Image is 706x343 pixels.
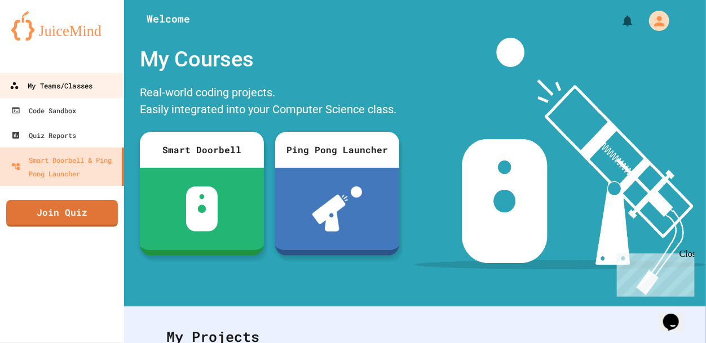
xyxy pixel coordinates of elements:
[134,38,405,81] div: My Courses
[415,38,706,295] img: banner-image-my-projects.png
[11,104,76,117] div: Code Sandbox
[140,132,264,168] div: Smart Doorbell
[134,81,405,123] div: Real-world coding projects. Easily integrated into your Computer Science class.
[312,186,363,231] img: ppl-with-ball.png
[11,128,76,142] div: Quiz Reports
[637,8,672,34] div: My Account
[11,11,113,41] img: logo-orange.svg
[6,200,118,227] a: Join Quiz
[186,186,218,231] img: sdb-white.svg
[11,153,117,180] div: Smart Doorbell & Ping Pong Launcher
[275,132,399,168] div: Ping Pong Launcher
[10,79,92,93] div: My Teams/Classes
[600,11,637,30] div: My Notifications
[612,249,695,297] iframe: chat widget
[5,5,78,72] div: Chat with us now!Close
[659,298,695,332] iframe: chat widget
